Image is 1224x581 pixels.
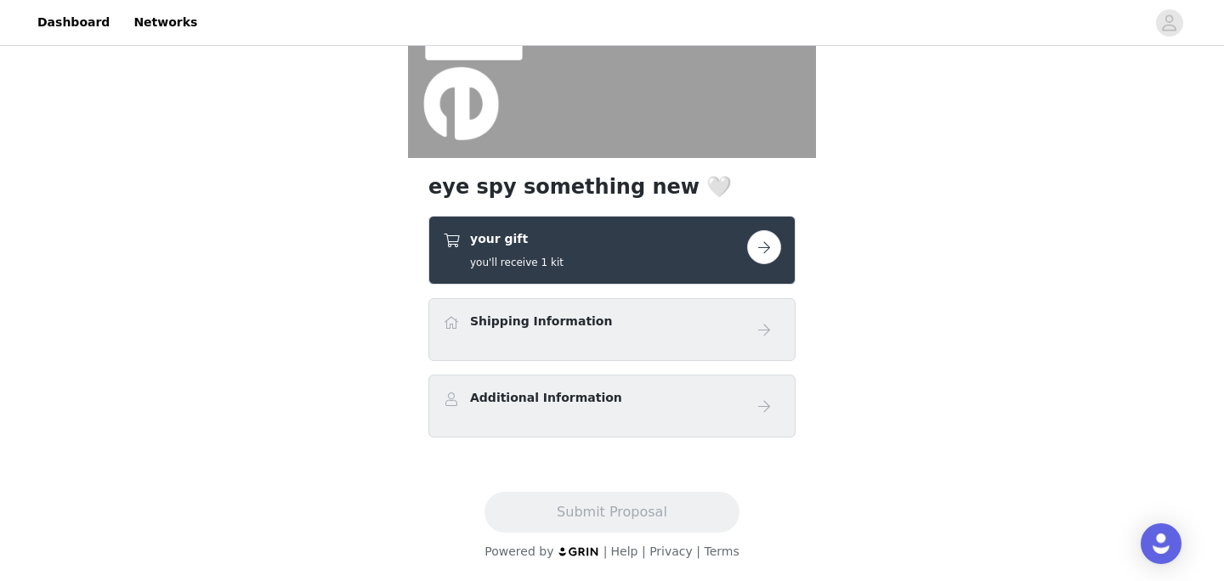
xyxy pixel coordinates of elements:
[603,544,608,558] span: |
[649,544,693,558] a: Privacy
[696,544,700,558] span: |
[484,544,553,558] span: Powered by
[470,255,564,270] h5: you'll receive 1 kit
[704,544,739,558] a: Terms
[428,216,796,285] div: your gift
[123,3,207,42] a: Networks
[428,172,796,202] h1: eye spy something new 🤍
[470,230,564,248] h4: your gift
[1141,523,1181,564] div: Open Intercom Messenger
[470,389,622,407] h4: Additional Information
[484,492,739,533] button: Submit Proposal
[428,298,796,361] div: Shipping Information
[642,544,646,558] span: |
[27,3,120,42] a: Dashboard
[611,544,638,558] a: Help
[470,313,612,330] h4: Shipping Information
[1161,9,1177,37] div: avatar
[428,375,796,437] div: Additional Information
[558,546,600,557] img: logo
